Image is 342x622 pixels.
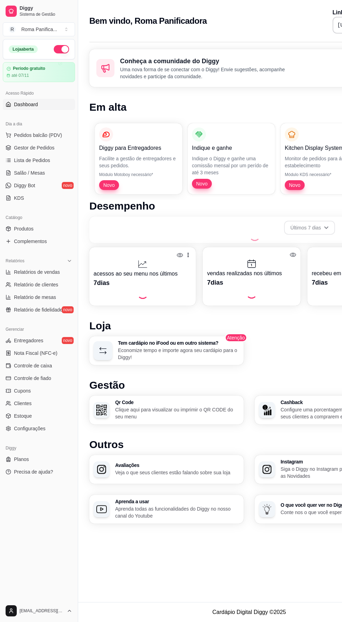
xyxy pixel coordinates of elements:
a: Relatórios de vendas [3,266,75,278]
span: 7 dias [94,279,110,286]
button: AvaliaçõesAvaliaçõesVeja o que seus clientes estão falando sobre sua loja [89,455,244,484]
img: Qr Code [96,405,107,415]
p: Aprenda todas as funcionalidades do Diggy no nosso canal do Youtube [115,505,239,519]
span: Salão / Mesas [14,169,45,176]
a: Relatório de mesas [3,292,75,303]
span: Estoque [14,412,32,419]
div: Gerenciar [3,324,75,335]
p: vendas realizadas nos últimos [207,269,296,287]
a: Relatório de fidelidadenovo [3,304,75,315]
div: Loading [137,288,148,299]
h3: Aprenda a usar [115,499,239,504]
a: Cupons [3,385,75,396]
span: 7 dias [207,279,223,286]
button: Indique e ganheIndique o Diggy e ganhe uma comissão mensal por um perído de até 3 mesesNovo [188,123,275,194]
span: Relatório de fidelidade [14,306,62,313]
button: Select a team [3,22,75,36]
span: Pedidos balcão (PDV) [14,132,62,139]
a: Nota Fiscal (NFC-e) [3,347,75,359]
span: Sistema de Gestão [20,12,72,17]
span: Novo [101,182,118,189]
a: Dashboard [3,99,75,110]
span: Controle de caixa [14,362,52,369]
div: Catálogo [3,212,75,223]
span: 7 dias [312,279,328,286]
img: Avaliações [96,464,107,475]
a: Complementos [3,236,75,247]
span: Relatórios [6,258,24,264]
h2: Bem vindo, Roma Panificadora [89,15,207,27]
a: Estoque [3,410,75,422]
span: Configurações [14,425,45,432]
p: Indique o Diggy e ganhe uma comissão mensal por um perído de até 3 meses [192,155,271,176]
a: Planos [3,454,75,465]
a: Controle de fiado [3,373,75,384]
a: Diggy Botnovo [3,180,75,191]
h3: Avaliações [115,463,239,468]
span: Gestor de Pedidos [14,144,54,151]
a: Período gratuitoaté 07/11 [3,62,75,82]
button: Últimos 7 dias [284,221,335,235]
p: Diggy para Entregadores [99,144,178,152]
p: Módulo Motoboy necessário* [99,172,178,177]
span: Lista de Pedidos [14,157,50,164]
button: Tem cardápio no iFood ou em outro sistema?Economize tempo e importe agora seu cardápio para o Diggy! [89,336,244,365]
a: Entregadoresnovo [3,335,75,346]
a: Lista de Pedidos [3,155,75,166]
button: Diggy para EntregadoresFacilite a gestão de entregadores e seus pedidos.Módulo Motoboy necessário... [95,123,182,194]
span: Dashboard [14,101,38,108]
span: Nota Fiscal (NFC-e) [14,350,57,357]
a: Controle de caixa [3,360,75,371]
span: Complementos [14,238,47,245]
p: acessos ao seu menu nos últimos [94,270,192,288]
h3: Qr Code [115,400,239,405]
span: Controle de fiado [14,375,51,382]
a: Precisa de ajuda? [3,466,75,477]
span: Relatório de mesas [14,294,56,301]
img: O que você quer ver no Diggy? [262,504,272,514]
button: Alterar Status [54,45,69,53]
span: R [9,26,16,33]
article: até 07/11 [12,73,29,78]
span: Planos [14,456,29,463]
div: Diggy [3,442,75,454]
h2: Conheça a comunidade do Diggy [120,56,299,66]
a: DiggySistema de Gestão [3,3,75,20]
a: Produtos [3,223,75,234]
span: Novo [286,182,303,189]
a: KDS [3,192,75,204]
div: Loja aberta [9,45,38,53]
div: Roma Panifica ... [21,26,57,33]
a: Configurações [3,423,75,434]
button: [EMAIL_ADDRESS][DOMAIN_NAME] [3,602,75,619]
a: Relatório de clientes [3,279,75,290]
span: Clientes [14,400,32,407]
span: Relatórios de vendas [14,269,60,276]
a: Gestor de Pedidos [3,142,75,153]
button: Qr CodeQr CodeClique aqui para visualizar ou imprimir o QR CODE do seu menu [89,396,244,424]
span: Diggy [20,5,72,12]
p: Indique e ganhe [192,144,271,152]
p: Facilite a gestão de entregadores e seus pedidos. [99,155,178,169]
span: Diggy Bot [14,182,35,189]
div: Dia a dia [3,118,75,130]
span: Atenção [225,334,247,342]
span: Cupons [14,387,31,394]
span: Precisa de ajuda? [14,468,53,475]
div: Loading [249,230,260,241]
img: Cashback [262,405,272,415]
button: Aprenda a usarAprenda a usarAprenda todas as funcionalidades do Diggy no nosso canal do Youtube [89,495,244,524]
span: Produtos [14,225,34,232]
span: Relatório de clientes [14,281,58,288]
p: Veja o que seus clientes estão falando sobre sua loja [115,469,239,476]
p: Economize tempo e importe agora seu cardápio para o Diggy! [118,347,239,361]
article: Período gratuito [13,66,45,71]
a: Clientes [3,398,75,409]
span: Novo [193,180,210,187]
span: [EMAIL_ADDRESS][DOMAIN_NAME] [20,608,64,614]
div: Acesso Rápido [3,88,75,99]
span: KDS [14,195,24,202]
img: Aprenda a usar [96,504,107,514]
p: Uma nova forma de se conectar com o Diggy! Envie sugestões, acompanhe novidades e participe da co... [120,66,299,80]
div: Loading [246,287,257,299]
